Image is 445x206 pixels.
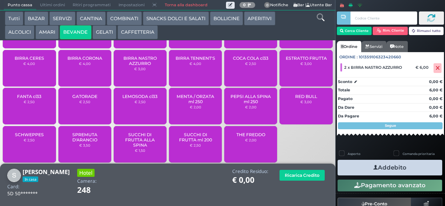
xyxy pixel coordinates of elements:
small: € 4,00 [79,61,91,66]
button: Rim. Cliente [373,27,408,35]
span: Ultimi ordini [36,0,69,10]
span: Impostazioni [115,0,148,10]
button: Tutti [5,11,23,25]
span: RED BULL [295,94,317,99]
div: € 6,00 [414,65,432,70]
span: LEMOSODA cl33 [122,94,157,99]
h4: Camera: [77,179,97,184]
a: Note [386,41,407,52]
button: SNACKS DOLCI E SALATI [143,11,209,25]
span: 101359106323420660 [359,54,401,60]
span: Ordine : [339,54,358,60]
button: AMARI [35,25,59,39]
span: SUCCHI DI FRUTTA ml 200 [175,132,216,142]
button: SERVIZI [49,11,75,25]
input: Codice Cliente [350,11,417,25]
small: € 2,50 [190,143,201,147]
span: THE FREDDO [236,132,265,137]
span: BIRRA CORONA [67,56,102,61]
small: € 4,00 [23,61,35,66]
span: GATORADE [72,94,97,99]
span: SCHWEPPES [15,132,44,137]
b: 0 [243,2,246,7]
strong: Pagato [338,96,353,101]
small: € 3,00 [300,61,312,66]
small: € 2,50 [24,100,35,104]
strong: Da Dare [338,105,354,110]
h3: Hotel [77,169,95,177]
button: APERITIVI [244,11,275,25]
button: ALCOLICI [5,25,34,39]
span: MENTA / ORZATA ml 250 [175,94,216,104]
span: BIRRA CERES [15,56,44,61]
span: 0 [264,2,270,8]
strong: Sconto [338,79,352,85]
button: Addebito [338,160,442,175]
button: COMBINATI [107,11,142,25]
button: BEVANDE [60,25,91,39]
span: BIRRA TENNENT'S [176,56,215,61]
strong: Segue [385,123,396,128]
button: Ricarica Credito [280,170,325,181]
small: € 2,50 [24,138,35,142]
a: Torna alla dashboard [161,0,211,10]
small: € 3,00 [300,100,312,104]
small: € 3,50 [79,143,90,147]
strong: Totale [338,88,350,92]
label: Asporto [348,151,361,156]
small: € 4,00 [189,61,201,66]
strong: 6,00 € [429,114,443,118]
strong: 0,00 € [429,96,443,101]
span: 2 x BIRRA NASTRO AZZURRO [344,65,402,70]
small: € 2,50 [79,100,90,104]
button: BOLLICINE [210,11,243,25]
strong: Da Pagare [338,114,359,118]
small: € 2,50 [245,61,256,66]
button: BAZAR [24,11,48,25]
label: Comanda prioritaria [403,151,435,156]
span: ESTRATTO FRUTTA [286,56,327,61]
span: SPREMUTA D'ARANCIO [64,132,105,142]
button: Rimuovi tutto [409,27,444,35]
span: BIRRA NASTRO AZZURRO [120,56,161,66]
span: SUCCHI DI FRUTTA ALLA SPINA [120,132,161,148]
h1: € 0,00 [232,176,268,184]
a: Ordine [337,41,361,52]
span: Ritiri programmati [69,0,114,10]
small: € 1,50 [135,148,145,153]
h4: Card: [7,184,19,189]
span: FANTA cl33 [17,94,41,99]
strong: 0,00 € [429,79,443,84]
button: CAFFETTERIA [118,25,158,39]
b: [PERSON_NAME] [23,168,70,176]
button: Pagamento avanzato [338,180,442,191]
small: € 3,00 [134,67,146,71]
h1: 248 [77,186,110,195]
a: Servizi [361,41,386,52]
strong: 0,00 € [429,105,443,110]
span: COCA COLA cl33 [233,56,268,61]
small: € 2,00 [245,105,257,109]
strong: 6,00 € [429,88,443,92]
button: Cerca Cliente [337,27,372,35]
span: Punto cassa [4,0,36,10]
h4: Credito Residuo: [232,169,268,174]
span: In casa [23,176,38,182]
img: Salvatore Grillo [7,169,21,182]
span: PEPSI ALLA SPINA ml 250 [230,94,272,104]
small: € 2,50 [135,100,146,104]
button: CANTINA [76,11,106,25]
small: € 2,00 [190,105,201,109]
small: € 2,00 [245,138,257,142]
button: GELATI [92,25,116,39]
